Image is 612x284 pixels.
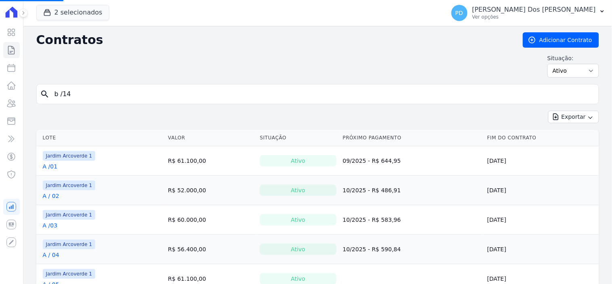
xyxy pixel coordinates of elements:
span: Jardim Arcoverde 1 [43,181,96,190]
p: [PERSON_NAME] Dos [PERSON_NAME] [472,6,596,14]
td: [DATE] [484,205,599,235]
a: 09/2025 - R$ 644,95 [343,158,401,164]
a: A / 04 [43,251,59,259]
div: Ativo [260,185,336,196]
span: Jardim Arcoverde 1 [43,210,96,220]
td: [DATE] [484,235,599,264]
a: 10/2025 - R$ 583,96 [343,217,401,223]
a: A / 02 [43,192,59,200]
span: Jardim Arcoverde 1 [43,269,96,279]
th: Lote [36,130,165,146]
td: [DATE] [484,146,599,176]
i: search [40,89,50,99]
th: Valor [165,130,257,146]
td: [DATE] [484,176,599,205]
a: 10/2025 - R$ 486,91 [343,187,401,194]
a: A /03 [43,221,58,229]
button: PD [PERSON_NAME] Dos [PERSON_NAME] Ver opções [445,2,612,24]
td: R$ 52.000,00 [165,176,257,205]
td: R$ 60.000,00 [165,205,257,235]
label: Situação: [547,54,599,62]
th: Situação [257,130,339,146]
td: R$ 56.400,00 [165,235,257,264]
a: Adicionar Contrato [523,32,599,48]
button: 2 selecionados [36,5,109,20]
span: Jardim Arcoverde 1 [43,151,96,161]
p: Ver opções [472,14,596,20]
h2: Contratos [36,33,510,47]
th: Fim do Contrato [484,130,599,146]
span: PD [455,10,463,16]
div: Ativo [260,155,336,166]
a: A /01 [43,162,58,170]
button: Exportar [548,111,599,123]
input: Buscar por nome do lote [50,86,595,102]
div: Ativo [260,244,336,255]
td: R$ 61.100,00 [165,146,257,176]
th: Próximo Pagamento [340,130,484,146]
span: Jardim Arcoverde 1 [43,240,96,249]
div: Ativo [260,214,336,225]
a: 10/2025 - R$ 590,84 [343,246,401,252]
